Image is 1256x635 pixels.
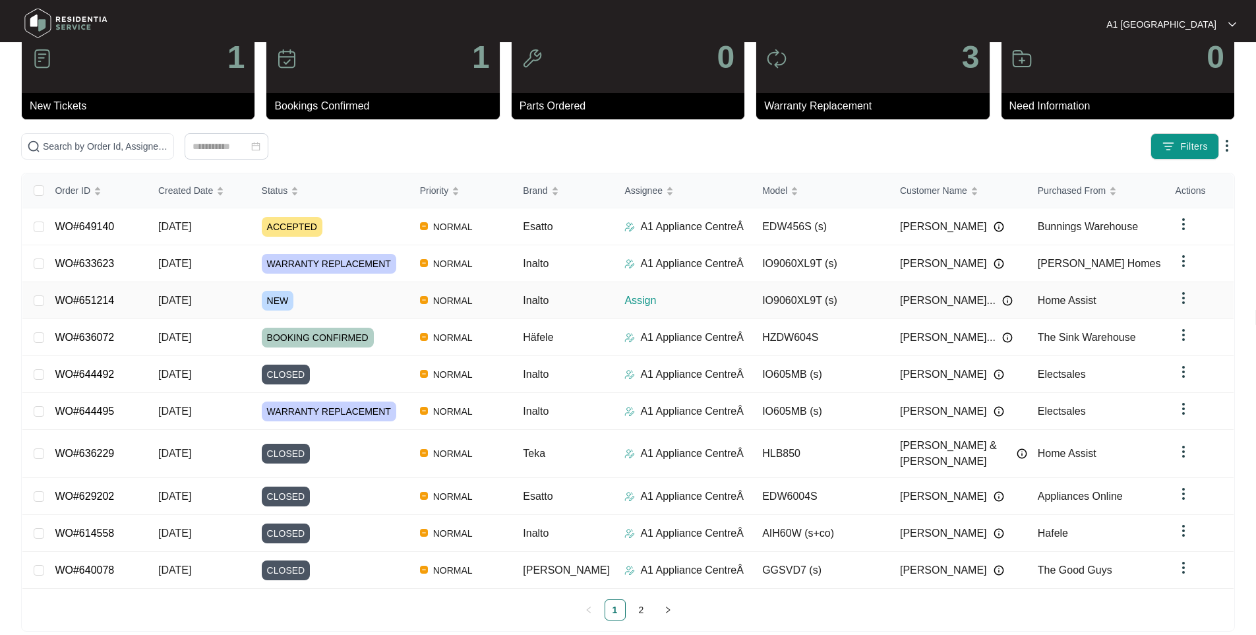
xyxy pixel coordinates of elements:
img: Assigner Icon [624,332,635,343]
button: right [657,599,678,620]
th: Actions [1165,173,1234,208]
span: NORMAL [428,489,478,504]
span: Priority [420,183,449,198]
a: WO#644492 [55,369,114,380]
img: dropdown arrow [1176,523,1191,539]
span: [DATE] [158,491,191,502]
p: A1 Appliance CentreÂ [640,562,744,578]
span: ACCEPTED [262,217,322,237]
span: Hafele [1038,528,1068,539]
span: WARRANTY REPLACEMENT [262,254,396,274]
img: Assigner Icon [624,222,635,232]
th: Brand [512,173,614,208]
p: 1 [472,42,490,73]
span: [PERSON_NAME] [900,219,987,235]
span: Brand [523,183,547,198]
span: Electsales [1038,406,1086,417]
span: NORMAL [428,330,478,346]
span: Home Assist [1038,295,1096,306]
p: 0 [717,42,734,73]
img: Vercel Logo [420,370,428,378]
img: Assigner Icon [624,258,635,269]
img: dropdown arrow [1176,327,1191,343]
span: Esatto [523,221,553,232]
span: Inalto [523,406,549,417]
img: Vercel Logo [420,333,428,341]
p: A1 Appliance CentreÂ [640,446,744,462]
p: Parts Ordered [520,98,744,114]
td: IO9060XL9T (s) [752,282,889,319]
li: Next Page [657,599,678,620]
p: New Tickets [30,98,254,114]
img: Vercel Logo [420,407,428,415]
td: HLB850 [752,430,889,478]
span: CLOSED [262,365,311,384]
img: icon [276,48,297,69]
span: NORMAL [428,367,478,382]
a: WO#644495 [55,406,114,417]
span: NEW [262,291,294,311]
p: A1 Appliance CentreÂ [640,256,744,272]
span: Inalto [523,369,549,380]
span: Customer Name [900,183,967,198]
li: Previous Page [578,599,599,620]
a: WO#636072 [55,332,114,343]
td: EDW456S (s) [752,208,889,245]
p: A1 Appliance CentreÂ [640,526,744,541]
p: A1 [GEOGRAPHIC_DATA] [1106,18,1216,31]
img: Assigner Icon [624,491,635,502]
span: NORMAL [428,526,478,541]
td: IO605MB (s) [752,393,889,430]
img: Info icon [994,258,1004,269]
span: NORMAL [428,293,478,309]
span: Home Assist [1038,448,1096,459]
span: right [664,606,672,614]
img: Info icon [994,491,1004,502]
p: A1 Appliance CentreÂ [640,367,744,382]
span: [PERSON_NAME] [900,526,987,541]
span: Teka [523,448,545,459]
span: WARRANTY REPLACEMENT [262,402,396,421]
img: Vercel Logo [420,449,428,457]
span: Electsales [1038,369,1086,380]
p: A1 Appliance CentreÂ [640,489,744,504]
span: [DATE] [158,564,191,576]
span: Bunnings Warehouse [1038,221,1138,232]
img: Info icon [994,565,1004,576]
span: [PERSON_NAME]... [900,293,996,309]
span: CLOSED [262,487,311,506]
img: filter icon [1162,140,1175,153]
td: EDW6004S [752,478,889,515]
img: residentia service logo [20,3,112,43]
th: Status [251,173,409,208]
img: Info icon [1017,448,1027,459]
li: 1 [605,599,626,620]
span: [DATE] [158,332,191,343]
img: Vercel Logo [420,529,428,537]
p: Assign [624,293,752,309]
img: dropdown arrow [1176,290,1191,306]
span: Created Date [158,183,213,198]
input: Search by Order Id, Assignee Name, Customer Name, Brand and Model [43,139,168,154]
img: icon [766,48,787,69]
span: [PERSON_NAME] [900,489,987,504]
span: NORMAL [428,562,478,578]
span: [PERSON_NAME] [900,367,987,382]
img: dropdown arrow [1219,138,1235,154]
span: NORMAL [428,446,478,462]
img: Info icon [1002,295,1013,306]
img: Assigner Icon [624,406,635,417]
span: The Good Guys [1038,564,1112,576]
span: BOOKING CONFIRMED [262,328,374,348]
th: Assignee [614,173,752,208]
span: Order ID [55,183,90,198]
span: [PERSON_NAME] [900,404,987,419]
span: Appliances Online [1038,491,1123,502]
img: Vercel Logo [420,296,428,304]
th: Purchased From [1027,173,1165,208]
span: [DATE] [158,406,191,417]
p: 3 [962,42,980,73]
p: Bookings Confirmed [274,98,499,114]
img: Assigner Icon [624,369,635,380]
img: Assigner Icon [624,565,635,576]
